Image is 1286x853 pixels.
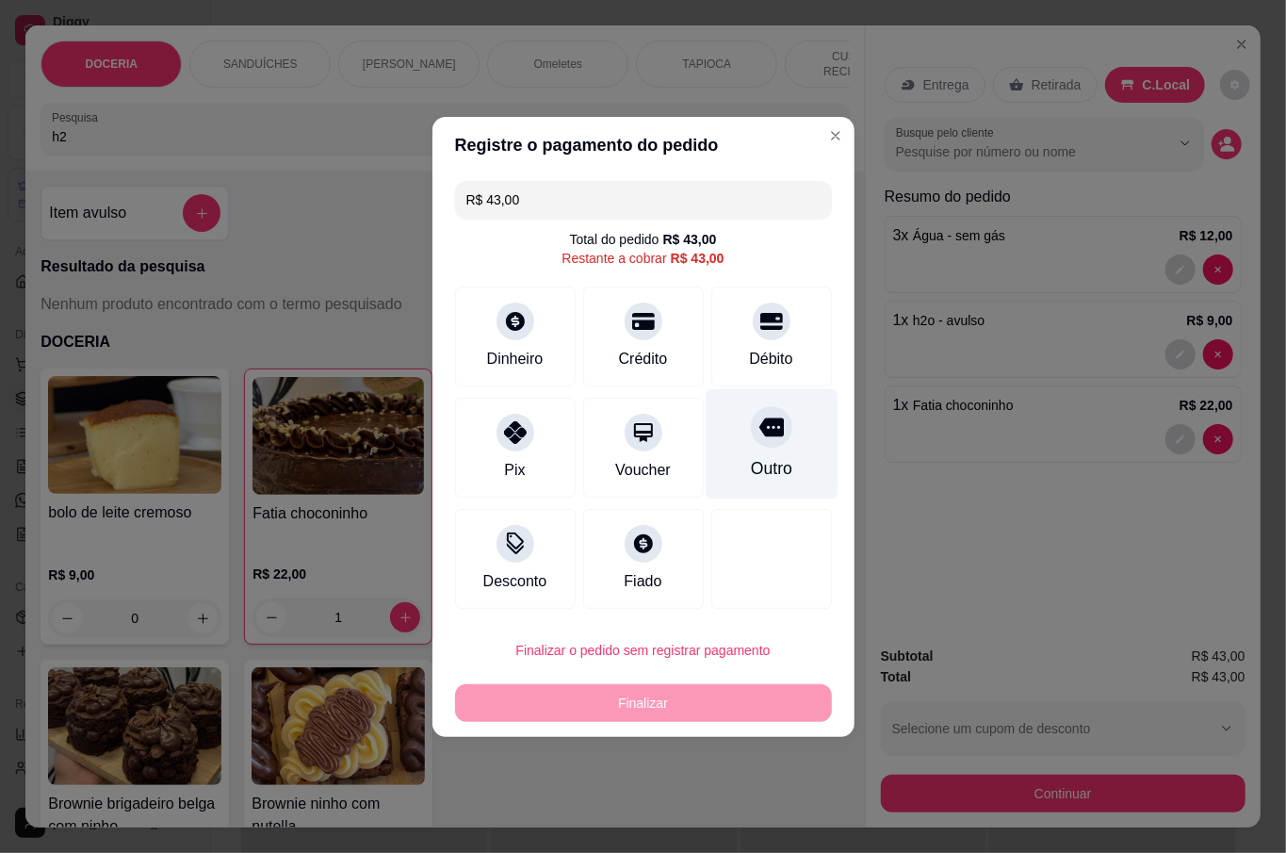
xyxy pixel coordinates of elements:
input: Ex.: hambúrguer de cordeiro [466,181,821,219]
div: Restante a cobrar [562,249,724,268]
div: Dinheiro [487,348,544,370]
div: R$ 43,00 [671,249,724,268]
div: Desconto [483,570,547,593]
div: Crédito [619,348,668,370]
div: Outro [750,456,791,481]
div: Voucher [615,459,671,482]
button: Finalizar o pedido sem registrar pagamento [455,632,832,669]
div: Débito [749,348,792,370]
div: R$ 43,00 [663,230,717,249]
div: Total do pedido [570,230,717,249]
div: Pix [504,459,525,482]
button: Close [821,121,851,151]
div: Fiado [624,570,661,593]
header: Registre o pagamento do pedido [432,117,855,173]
